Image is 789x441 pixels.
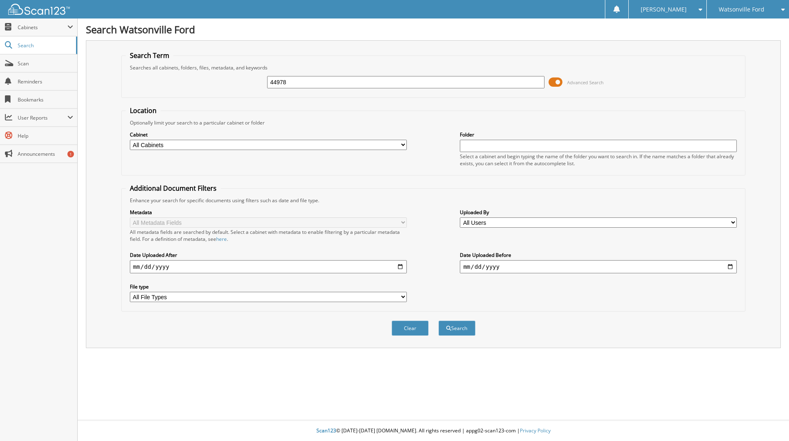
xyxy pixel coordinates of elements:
span: Announcements [18,150,73,157]
span: [PERSON_NAME] [641,7,687,12]
label: Folder [460,131,737,138]
button: Search [438,321,475,336]
label: Metadata [130,209,407,216]
legend: Location [126,106,161,115]
input: end [460,260,737,273]
input: start [130,260,407,273]
h1: Search Watsonville Ford [86,23,781,36]
span: Reminders [18,78,73,85]
button: Clear [392,321,429,336]
legend: Search Term [126,51,173,60]
a: Privacy Policy [520,427,551,434]
span: Cabinets [18,24,67,31]
div: Select a cabinet and begin typing the name of the folder you want to search in. If the name match... [460,153,737,167]
span: Bookmarks [18,96,73,103]
div: 1 [67,151,74,157]
span: Scan [18,60,73,67]
a: here [216,236,227,242]
div: Optionally limit your search to a particular cabinet or folder [126,119,741,126]
label: Date Uploaded Before [460,252,737,259]
div: © [DATE]-[DATE] [DOMAIN_NAME]. All rights reserved | appg02-scan123-com | [78,421,789,441]
legend: Additional Document Filters [126,184,221,193]
label: Cabinet [130,131,407,138]
span: Search [18,42,72,49]
span: Advanced Search [567,79,604,85]
span: Scan123 [316,427,336,434]
img: scan123-logo-white.svg [8,4,70,15]
div: Searches all cabinets, folders, files, metadata, and keywords [126,64,741,71]
label: File type [130,283,407,290]
label: Date Uploaded After [130,252,407,259]
span: User Reports [18,114,67,121]
label: Uploaded By [460,209,737,216]
span: Help [18,132,73,139]
div: All metadata fields are searched by default. Select a cabinet with metadata to enable filtering b... [130,229,407,242]
span: Watsonville Ford [719,7,764,12]
div: Enhance your search for specific documents using filters such as date and file type. [126,197,741,204]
